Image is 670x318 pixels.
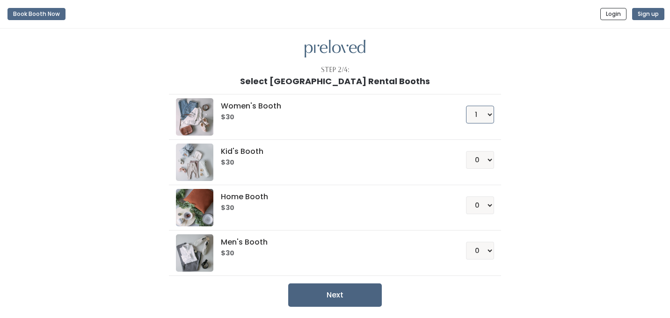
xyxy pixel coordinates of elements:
h6: $30 [221,250,443,257]
div: Step 2/4: [321,65,350,75]
a: Book Booth Now [7,4,66,24]
img: preloved logo [305,40,365,58]
h6: $30 [221,204,443,212]
img: preloved logo [176,98,213,136]
button: Next [288,283,382,307]
h5: Women's Booth [221,102,443,110]
img: preloved logo [176,144,213,181]
button: Sign up [632,8,664,20]
button: Book Booth Now [7,8,66,20]
h6: $30 [221,159,443,166]
h5: Kid's Booth [221,147,443,156]
img: preloved logo [176,189,213,226]
img: preloved logo [176,234,213,272]
button: Login [600,8,626,20]
h5: Men's Booth [221,238,443,246]
h5: Home Booth [221,193,443,201]
h1: Select [GEOGRAPHIC_DATA] Rental Booths [240,77,430,86]
h6: $30 [221,114,443,121]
